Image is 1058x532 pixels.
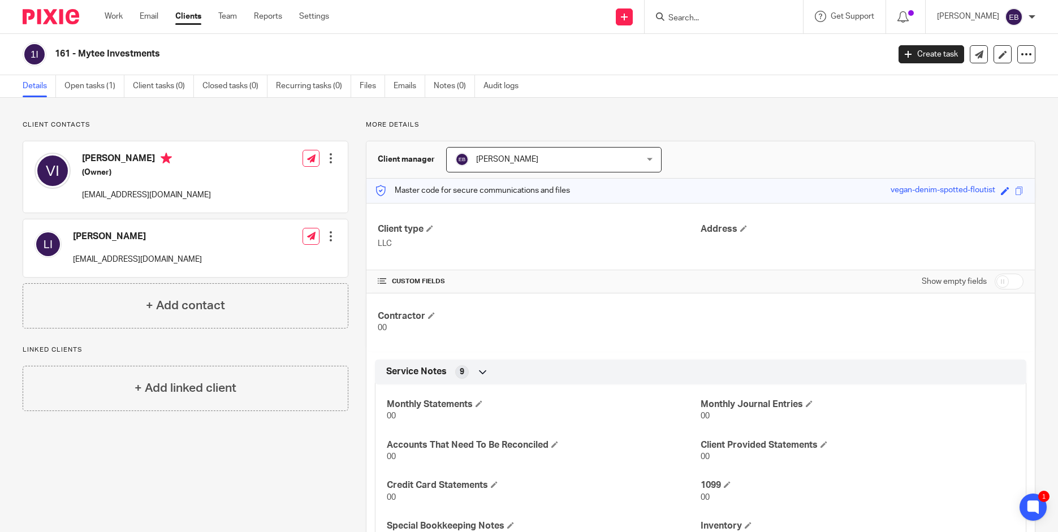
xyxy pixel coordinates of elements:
p: [EMAIL_ADDRESS][DOMAIN_NAME] [73,254,202,265]
img: svg%3E [34,153,71,189]
p: Client contacts [23,120,348,129]
label: Show empty fields [922,276,987,287]
a: Reports [254,11,282,22]
h4: + Add contact [146,297,225,314]
h4: Contractor [378,310,701,322]
p: LLC [378,238,701,249]
img: Pixie [23,9,79,24]
a: Closed tasks (0) [202,75,267,97]
img: svg%3E [1005,8,1023,26]
h4: Monthly Journal Entries [701,399,1014,410]
span: 00 [387,453,396,461]
a: Notes (0) [434,75,475,97]
img: svg%3E [34,231,62,258]
h4: [PERSON_NAME] [82,153,211,167]
img: svg%3E [23,42,46,66]
h3: Client manager [378,154,435,165]
a: Settings [299,11,329,22]
div: vegan-denim-spotted-floutist [891,184,995,197]
h4: Client type [378,223,701,235]
h4: Client Provided Statements [701,439,1014,451]
p: Master code for secure communications and files [375,185,570,196]
a: Client tasks (0) [133,75,194,97]
a: Audit logs [483,75,527,97]
h4: Monthly Statements [387,399,701,410]
a: Create task [899,45,964,63]
h2: 161 - Mytee Investments [55,48,716,60]
a: Team [218,11,237,22]
a: Details [23,75,56,97]
h4: Inventory [701,520,1014,532]
a: Work [105,11,123,22]
i: Primary [161,153,172,164]
h4: + Add linked client [135,379,236,397]
a: Clients [175,11,201,22]
h4: Special Bookkeeping Notes [387,520,701,532]
span: 9 [460,366,464,378]
span: 00 [701,412,710,420]
span: 00 [387,412,396,420]
h4: 1099 [701,479,1014,491]
a: Open tasks (1) [64,75,124,97]
p: More details [366,120,1035,129]
span: 00 [701,494,710,501]
h4: Accounts That Need To Be Reconciled [387,439,701,451]
span: 00 [701,453,710,461]
img: svg%3E [455,153,469,166]
h4: Credit Card Statements [387,479,701,491]
span: 00 [387,494,396,501]
h5: (Owner) [82,167,211,178]
p: [PERSON_NAME] [937,11,999,22]
p: Linked clients [23,345,348,354]
span: Get Support [831,12,874,20]
div: 1 [1038,491,1050,502]
h4: Address [701,223,1024,235]
span: [PERSON_NAME] [476,155,538,163]
span: Service Notes [386,366,447,378]
span: 00 [378,324,387,332]
p: [EMAIL_ADDRESS][DOMAIN_NAME] [82,189,211,201]
a: Recurring tasks (0) [276,75,351,97]
input: Search [667,14,769,24]
h4: CUSTOM FIELDS [378,277,701,286]
a: Files [360,75,385,97]
a: Emails [394,75,425,97]
h4: [PERSON_NAME] [73,231,202,243]
a: Email [140,11,158,22]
